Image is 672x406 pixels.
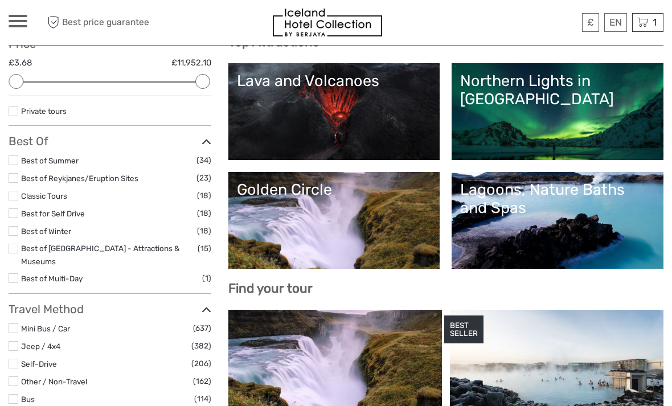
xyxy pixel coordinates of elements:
[44,13,173,32] span: Best price guarantee
[21,106,67,116] a: Private tours
[460,181,655,260] a: Lagoons, Nature Baths and Spas
[21,227,71,236] a: Best of Winter
[273,9,382,36] img: 481-8f989b07-3259-4bb0-90ed-3da368179bdc_logo_small.jpg
[9,57,32,69] label: £3.68
[193,375,211,388] span: (162)
[194,392,211,405] span: (114)
[21,244,179,266] a: Best of [GEOGRAPHIC_DATA] - Attractions & Museums
[228,281,313,296] b: Find your tour
[21,174,138,183] a: Best of Reykjanes/Eruption Sites
[16,20,129,29] p: We're away right now. Please check back later!
[9,302,211,316] h3: Travel Method
[197,207,211,220] span: (18)
[237,72,432,151] a: Lava and Volcanoes
[197,224,211,237] span: (18)
[21,191,67,200] a: Classic Tours
[651,17,658,28] span: 1
[460,72,655,109] div: Northern Lights in [GEOGRAPHIC_DATA]
[131,18,145,31] button: Open LiveChat chat widget
[21,209,85,218] a: Best for Self Drive
[604,13,627,32] div: EN
[21,156,79,165] a: Best of Summer
[193,322,211,335] span: (637)
[171,57,211,69] label: £11,952.10
[237,181,432,199] div: Golden Circle
[587,17,594,28] span: £
[460,72,655,151] a: Northern Lights in [GEOGRAPHIC_DATA]
[202,272,211,285] span: (1)
[444,315,483,344] div: BEST SELLER
[21,342,60,351] a: Jeep / 4x4
[21,274,83,283] a: Best of Multi-Day
[191,357,211,370] span: (206)
[198,242,211,255] span: (15)
[191,339,211,352] span: (382)
[21,359,57,368] a: Self-Drive
[237,181,432,260] a: Golden Circle
[196,171,211,184] span: (23)
[460,181,655,218] div: Lagoons, Nature Baths and Spas
[197,189,211,202] span: (18)
[21,395,35,404] a: Bus
[237,72,432,90] div: Lava and Volcanoes
[9,134,211,148] h3: Best Of
[21,324,70,333] a: Mini Bus / Car
[196,154,211,167] span: (34)
[21,377,87,386] a: Other / Non-Travel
